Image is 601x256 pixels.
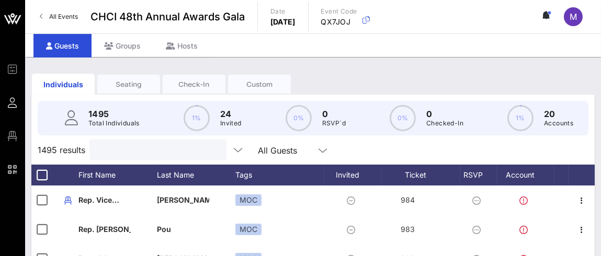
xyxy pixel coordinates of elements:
[235,194,262,206] div: MOC
[235,165,324,185] div: Tags
[157,215,209,244] p: Pou
[426,118,463,129] p: Checked-In
[235,224,262,235] div: MOC
[401,195,415,204] span: 984
[220,118,242,129] p: Invited
[78,165,157,185] div: First Name
[97,79,160,89] div: Seating
[324,165,382,185] div: Invited
[38,144,85,156] span: 1495 results
[163,79,225,89] div: Check-In
[157,185,209,215] p: [PERSON_NAME]
[321,6,357,17] p: Event Code
[228,79,291,89] div: Custom
[33,34,92,57] div: Guests
[49,13,78,20] span: All Events
[401,225,415,234] span: 983
[157,165,235,185] div: Last Name
[382,165,460,185] div: Ticket
[33,8,84,25] a: All Events
[270,17,296,27] p: [DATE]
[544,108,573,120] p: 20
[90,9,245,25] span: CHCI 48th Annual Awards Gala
[258,146,297,155] div: All Guests
[92,34,153,57] div: Groups
[153,34,210,57] div: Hosts
[564,7,583,26] div: M
[32,79,95,90] div: Individuals
[570,11,577,22] span: M
[544,118,573,129] p: Accounts
[322,108,346,120] p: 0
[78,185,131,215] p: Rep. Vice…
[88,108,140,120] p: 1495
[426,108,463,120] p: 0
[322,118,346,129] p: RSVP`d
[78,215,131,244] p: Rep. [PERSON_NAME]…
[220,108,242,120] p: 24
[270,6,296,17] p: Date
[252,139,335,160] div: All Guests
[88,118,140,129] p: Total Individuals
[321,17,357,27] p: QX7JOJ
[460,165,497,185] div: RSVP
[497,165,554,185] div: Account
